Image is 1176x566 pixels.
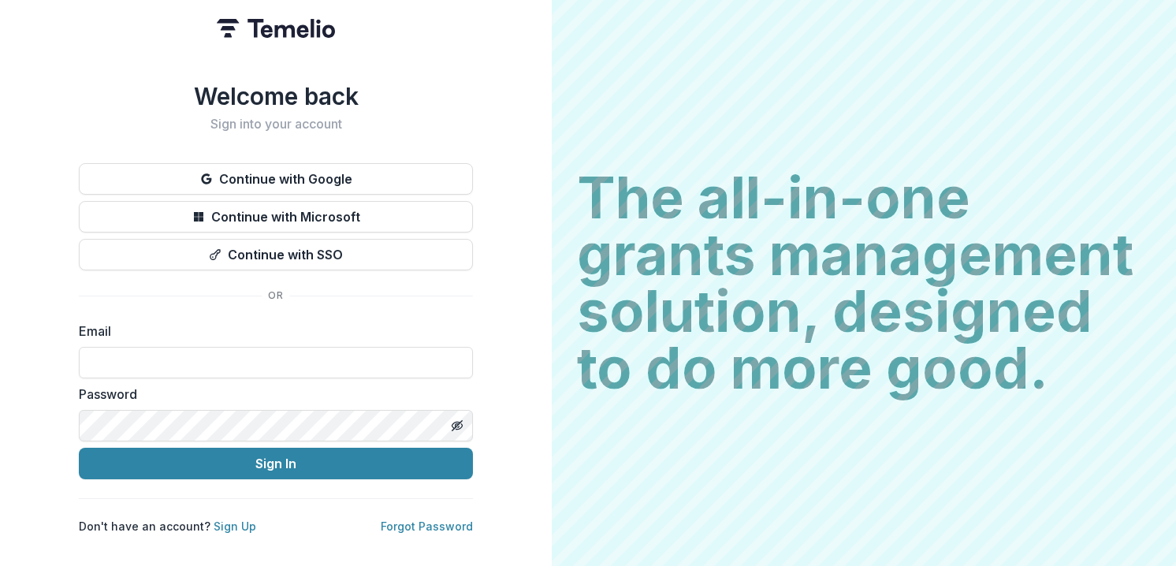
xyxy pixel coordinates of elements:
[79,322,463,341] label: Email
[79,385,463,404] label: Password
[79,239,473,270] button: Continue with SSO
[79,448,473,479] button: Sign In
[217,19,335,38] img: Temelio
[381,519,473,533] a: Forgot Password
[79,201,473,233] button: Continue with Microsoft
[79,518,256,534] p: Don't have an account?
[79,163,473,195] button: Continue with Google
[445,413,470,438] button: Toggle password visibility
[79,117,473,132] h2: Sign into your account
[214,519,256,533] a: Sign Up
[79,82,473,110] h1: Welcome back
